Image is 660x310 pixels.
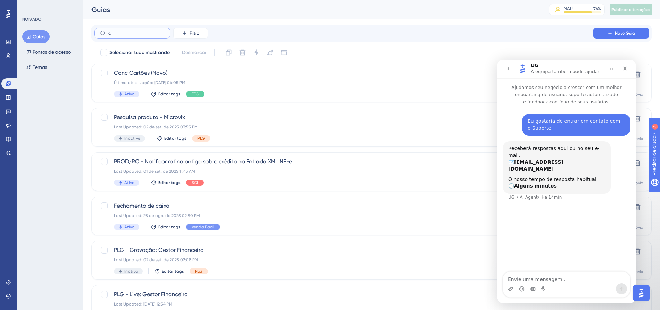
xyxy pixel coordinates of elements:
iframe: Chat ao vivo do Intercom [497,60,636,303]
span: Pesquisa produto - Microvix [114,113,574,121]
button: Guias [22,30,50,43]
font: Precisar de ajuda? [16,3,60,8]
font: Última atualização: [DATE] 04:05 PM [114,80,185,85]
font: Editar tags [158,225,181,229]
font: Ativo [124,180,134,185]
div: Last Updated: 02 de set. de 2025 02:08 PM [114,257,574,263]
button: Editar tags [154,268,184,274]
font: Selecionar tudo mostrando [109,49,170,55]
font: Novo Guia [615,31,635,36]
div: Last Updated: [DATE] 12:54 PM [114,301,574,307]
font: NOIVADO [22,17,42,22]
font: Editar tags [164,136,186,141]
span: PLG - Live: Gestor Financeiro [114,290,574,299]
span: PLG [195,268,202,274]
button: Temas [22,61,51,73]
span: Inactive [124,136,140,141]
font: % [598,6,601,11]
font: Ativo [124,225,134,229]
button: Editar tags [157,136,186,141]
font: 2 [64,4,67,8]
input: Procurar [108,31,165,36]
span: PROD/RC - Notificar rotina antiga sobre crédito na Entrada XML NF-e [114,157,574,166]
button: Editar tags [151,224,181,230]
span: PLG - Gravação: Gestor Financeiro [114,246,574,254]
button: Desmarcar [178,46,210,59]
font: Guias [33,34,45,39]
font: Publicar alterações [611,7,650,12]
div: Last Updated: 01 de set. de 2025 11:43 AM [114,168,574,174]
span: Fechamento de caixa [114,202,574,210]
font: Inativo [124,269,138,274]
font: Editar tags [162,269,184,274]
font: Desmarcar [182,49,207,55]
button: Novo Guia [593,28,649,39]
span: PLG [197,136,205,141]
div: Last Updated: 02 de set. de 2025 03:55 PM [114,124,574,130]
font: FFC [192,92,199,97]
font: Editar tags [158,180,181,185]
button: Pontos de acesso [22,46,75,58]
font: Pontos de acesso [33,49,71,55]
span: SCI [192,180,198,185]
font: Temas [33,64,47,70]
font: 76 [593,6,598,11]
font: Ativo [124,92,134,97]
button: Publicar alterações [610,4,652,15]
font: Filtro [190,31,199,36]
font: MAU [564,6,573,11]
iframe: Iniciador do Assistente de IA do UserGuiding [631,283,652,303]
font: Editar tags [158,92,181,97]
button: Editar tags [151,180,181,185]
span: Venda Facil [192,224,214,230]
font: Conc Cartões (Novo) [114,70,167,76]
button: Editar tags [151,91,181,97]
button: Filtro [173,28,208,39]
div: Last Updated: 28 de ago. de 2025 02:50 PM [114,213,574,218]
font: Guias [91,6,110,14]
